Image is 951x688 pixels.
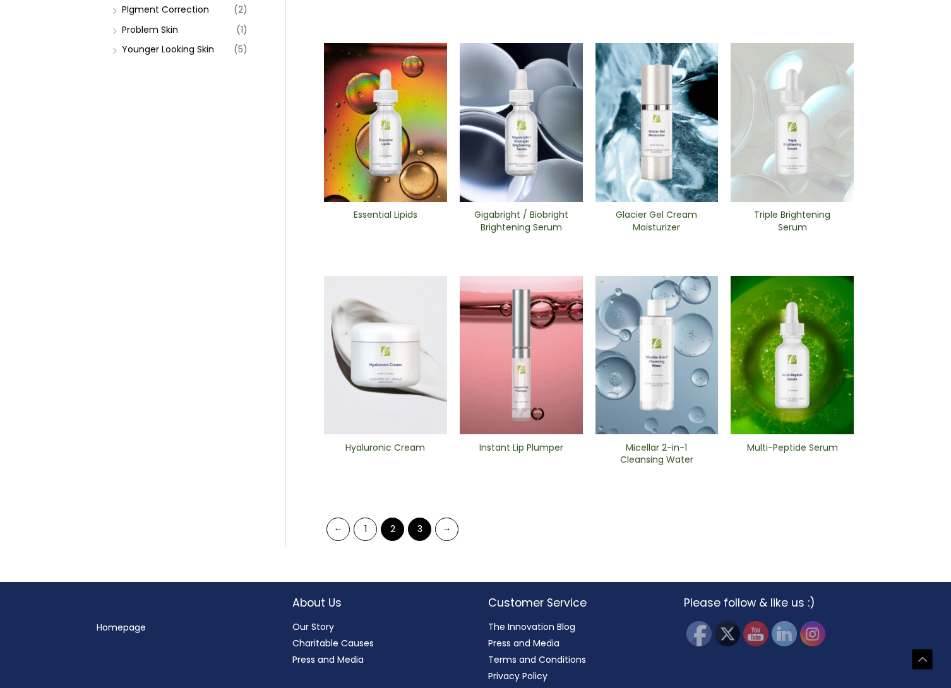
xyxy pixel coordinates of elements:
[335,442,436,466] h2: Hyaluronic Cream
[731,43,854,202] img: Triple ​Brightening Serum
[335,209,436,233] h2: Essential Lipids
[122,23,178,36] a: Problem Skin
[741,209,843,237] a: Triple ​Brightening Serum
[236,21,248,39] span: (1)
[292,595,463,611] h2: About Us
[292,619,463,668] nav: About Us
[741,442,843,470] a: Multi-Peptide Serum
[715,621,740,646] img: Twitter
[97,619,267,636] nav: Menu
[606,442,707,470] a: Micellar 2-in-1 Cleansing Water
[606,442,707,466] h2: Micellar 2-in-1 Cleansing Water
[122,3,209,16] a: PIgment Correction
[122,43,214,56] a: Younger Looking Skin
[460,276,583,435] img: Instant Lip Plumper
[335,209,436,237] a: Essential Lipids
[292,620,334,633] a: Our Story
[435,518,458,541] a: →
[97,621,146,634] a: Homepage
[606,209,707,237] a: Glacier Gel Cream Moisturizer
[335,442,436,470] a: Hyaluronic Cream
[741,209,843,233] h2: Triple ​Brightening Serum
[470,442,572,470] a: Instant Lip Plumper
[686,621,712,646] img: Facebook
[470,209,572,233] h2: Gigabright / Biobright Brightening Serum​
[606,209,707,233] h2: Glacier Gel Cream Moisturizer
[488,653,586,666] a: Terms and Conditions
[741,442,843,466] h2: Multi-Peptide Serum
[234,1,248,18] span: (2)
[488,670,547,682] a: Privacy Policy
[292,653,364,666] a: Press and Media
[595,276,719,435] img: Micellar 2-in-1 Cleansing Water
[381,518,404,541] span: Page 2
[460,43,583,202] img: Gigabright / Biobright Brightening Serum​
[684,595,854,611] h2: Please follow & like us :)
[354,518,377,541] a: Page 1
[292,637,374,649] a: Charitable Causes
[324,276,447,435] img: Hyaluronic Cream
[470,209,572,237] a: Gigabright / Biobright Brightening Serum​
[470,442,572,466] h2: Instant Lip Plumper
[324,517,854,547] nav: Product Pagination
[488,619,659,684] nav: Customer Service
[488,595,659,611] h2: Customer Service
[408,518,431,541] a: Page 3
[731,276,854,435] img: Multi-Peptide ​Serum
[488,620,575,633] a: The Innovation Blog
[234,40,248,58] span: (5)
[324,43,447,202] img: Essential Lipids
[595,43,719,202] img: Glacier Gel Moisturizer
[326,518,350,541] a: ←
[488,637,559,649] a: Press and Media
